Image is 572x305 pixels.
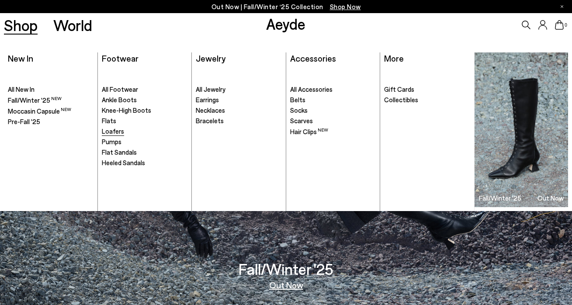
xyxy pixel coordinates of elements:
span: 0 [564,23,568,28]
span: Loafers [102,127,124,135]
a: Necklaces [196,106,281,115]
a: Pre-Fall '25 [8,118,94,126]
span: Flats [102,117,116,125]
a: All New In [8,85,94,94]
span: Pre-Fall '25 [8,118,40,125]
span: All Accessories [290,85,333,93]
a: Aeyde [266,14,305,33]
a: Moccasin Capsule [8,107,94,116]
span: Flat Sandals [102,148,137,156]
h3: Out Now [537,195,564,201]
span: Bracelets [196,117,224,125]
span: Fall/Winter '25 [8,96,62,104]
a: Collectibles [384,96,470,104]
a: Bracelets [196,117,281,125]
a: All Jewelry [196,85,281,94]
a: Accessories [290,53,336,63]
span: Necklaces [196,106,225,114]
a: World [53,17,92,33]
a: Scarves [290,117,376,125]
a: Loafers [102,127,187,136]
span: Belts [290,96,305,104]
a: All Footwear [102,85,187,94]
span: Pumps [102,138,121,146]
a: Hair Clips [290,127,376,136]
span: Hair Clips [290,128,328,135]
a: Earrings [196,96,281,104]
a: Socks [290,106,376,115]
a: New In [8,53,33,63]
a: Pumps [102,138,187,146]
a: Fall/Winter '25 Out Now [475,52,568,207]
span: Ankle Boots [102,96,137,104]
span: All Jewelry [196,85,225,93]
a: All Accessories [290,85,376,94]
a: Fall/Winter '25 [8,96,94,105]
a: 0 [555,20,564,30]
img: Group_1295_900x.jpg [475,52,568,207]
span: Collectibles [384,96,418,104]
a: Flat Sandals [102,148,187,157]
a: Knee-High Boots [102,106,187,115]
a: Gift Cards [384,85,470,94]
a: Flats [102,117,187,125]
a: Footwear [102,53,139,63]
span: Gift Cards [384,85,414,93]
p: Out Now | Fall/Winter ‘25 Collection [211,1,361,12]
a: Out Now [269,281,303,289]
h3: Fall/Winter '25 [479,195,521,201]
span: Earrings [196,96,219,104]
span: Moccasin Capsule [8,107,71,115]
a: Belts [290,96,376,104]
a: Shop [4,17,38,33]
span: Scarves [290,117,313,125]
span: Heeled Sandals [102,159,145,166]
span: Knee-High Boots [102,106,151,114]
span: Socks [290,106,308,114]
h3: Fall/Winter '25 [239,261,333,277]
a: More [384,53,404,63]
a: Ankle Boots [102,96,187,104]
span: Navigate to /collections/new-in [330,3,361,10]
span: All New In [8,85,35,93]
a: Heeled Sandals [102,159,187,167]
span: All Footwear [102,85,138,93]
a: Jewelry [196,53,225,63]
